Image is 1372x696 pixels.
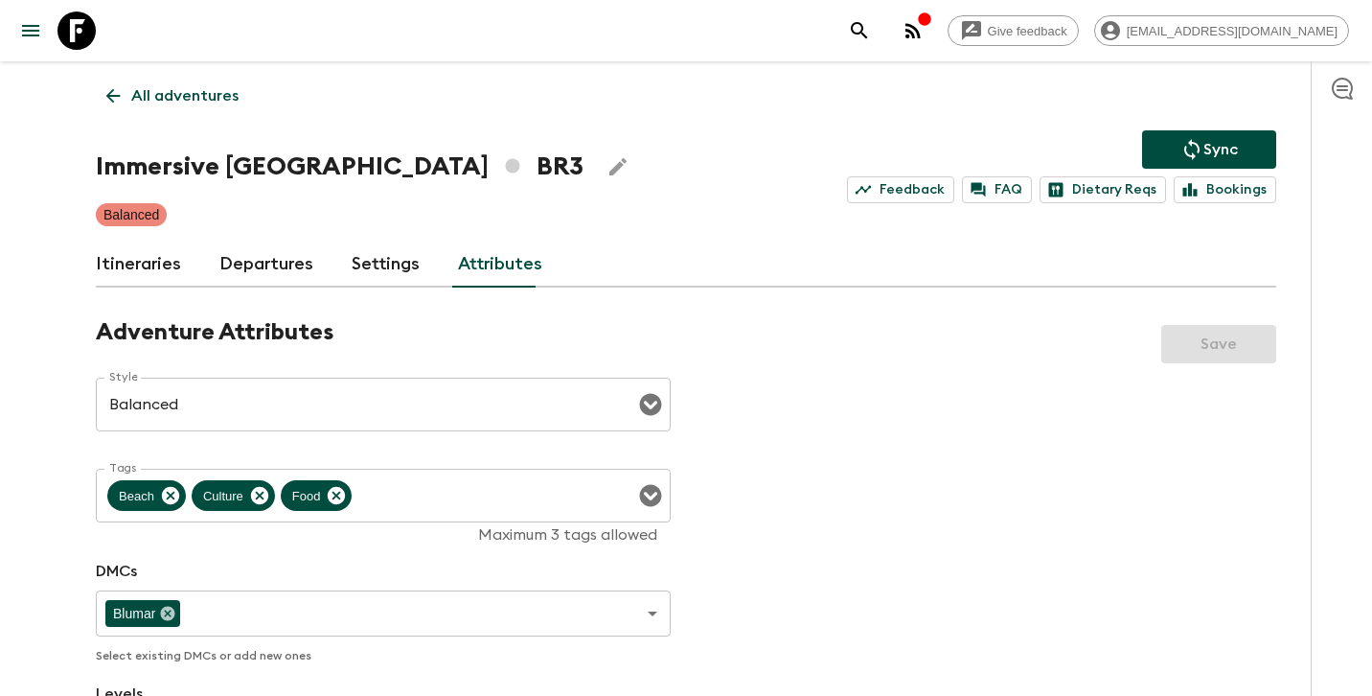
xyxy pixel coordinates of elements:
button: Sync adventure departures to the booking engine [1142,130,1276,169]
button: menu [11,12,50,50]
a: Departures [219,242,313,288]
p: Sync [1203,138,1238,161]
a: Give feedback [948,15,1079,46]
button: Open [637,391,664,418]
button: Open [637,482,664,509]
a: Itineraries [96,242,181,288]
span: [EMAIL_ADDRESS][DOMAIN_NAME] [1116,24,1348,38]
p: Select existing DMCs or add new ones [96,644,671,667]
div: Culture [192,480,275,511]
label: Tags [109,460,136,476]
p: Balanced [103,205,159,224]
span: Give feedback [977,24,1078,38]
span: Culture [192,485,255,507]
a: Dietary Reqs [1040,176,1166,203]
h1: Immersive [GEOGRAPHIC_DATA] BR3 [96,148,583,186]
div: Blumar [105,600,180,627]
div: Food [281,480,353,511]
p: All adventures [131,84,239,107]
span: Food [281,485,332,507]
div: [EMAIL_ADDRESS][DOMAIN_NAME] [1094,15,1349,46]
a: All adventures [96,77,249,115]
a: Feedback [847,176,954,203]
h2: Adventure Attributes [96,318,333,347]
button: search adventures [840,12,879,50]
a: Settings [352,242,420,288]
div: Beach [107,480,186,511]
span: Blumar [105,603,163,625]
span: Beach [107,485,166,507]
a: Attributes [458,242,542,288]
a: FAQ [962,176,1032,203]
p: DMCs [96,560,671,583]
p: Maximum 3 tags allowed [109,525,657,545]
button: Edit Adventure Title [599,148,637,186]
a: Bookings [1174,176,1276,203]
label: Style [109,369,137,385]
